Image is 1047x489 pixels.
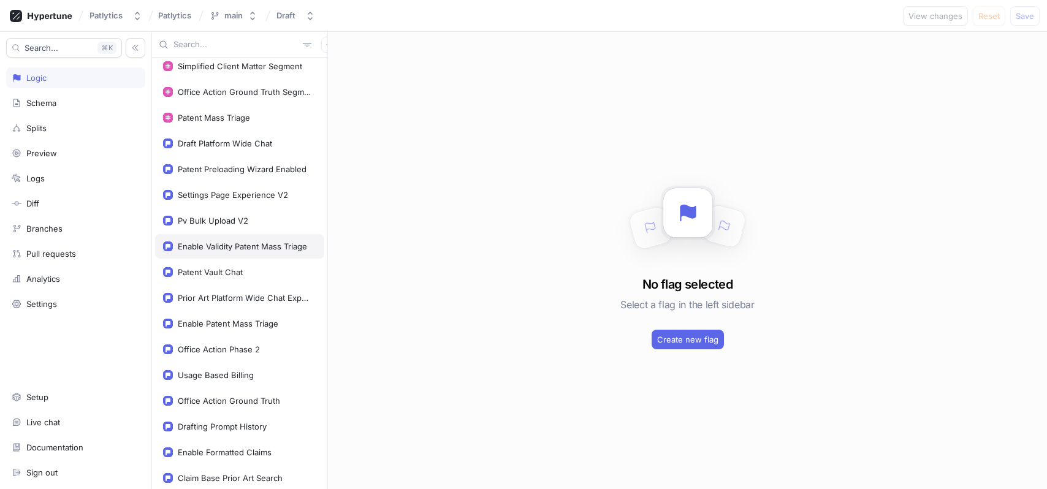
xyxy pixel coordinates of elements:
[26,98,56,108] div: Schema
[26,274,60,284] div: Analytics
[178,447,272,457] div: Enable Formatted Claims
[178,473,283,483] div: Claim Base Prior Art Search
[1010,6,1040,26] button: Save
[652,330,724,349] button: Create new flag
[85,6,147,26] button: Patlytics
[178,370,254,380] div: Usage Based Billing
[26,148,57,158] div: Preview
[26,249,76,259] div: Pull requests
[26,442,83,452] div: Documentation
[178,113,250,123] div: Patent Mass Triage
[26,392,48,402] div: Setup
[178,293,311,303] div: Prior Art Platform Wide Chat Experience
[26,468,58,477] div: Sign out
[178,241,307,251] div: Enable Validity Patent Mass Triage
[97,42,116,54] div: K
[178,61,302,71] div: Simplified Client Matter Segment
[178,216,248,226] div: Pv Bulk Upload V2
[224,10,243,21] div: main
[908,12,962,20] span: View changes
[89,10,123,21] div: Patlytics
[26,199,39,208] div: Diff
[178,422,267,431] div: Drafting Prompt History
[178,138,272,148] div: Draft Platform Wide Chat
[276,10,295,21] div: Draft
[26,123,47,133] div: Splits
[26,173,45,183] div: Logs
[178,164,306,174] div: Patent Preloading Wizard Enabled
[1016,12,1034,20] span: Save
[25,44,58,51] span: Search...
[657,336,718,343] span: Create new flag
[973,6,1005,26] button: Reset
[178,190,288,200] div: Settings Page Experience V2
[26,417,60,427] div: Live chat
[178,396,280,406] div: Office Action Ground Truth
[26,299,57,309] div: Settings
[642,275,733,294] h3: No flag selected
[903,6,968,26] button: View changes
[173,39,298,51] input: Search...
[6,437,145,458] a: Documentation
[978,12,1000,20] span: Reset
[178,87,311,97] div: Office Action Ground Truth Segment
[6,38,122,58] button: Search...K
[26,224,63,233] div: Branches
[26,73,47,83] div: Logic
[178,344,260,354] div: Office Action Phase 2
[178,267,243,277] div: Patent Vault Chat
[620,294,754,316] h5: Select a flag in the left sidebar
[205,6,262,26] button: main
[158,11,191,20] span: Patlytics
[272,6,320,26] button: Draft
[178,319,278,328] div: Enable Patent Mass Triage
